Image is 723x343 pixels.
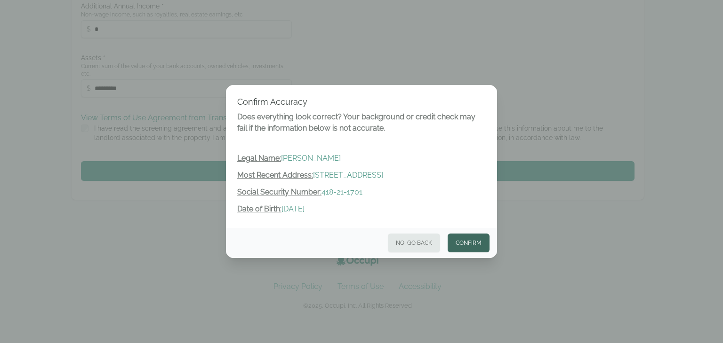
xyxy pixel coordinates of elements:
[388,234,440,252] button: No, Go Back
[237,154,281,163] span: Legal Name:
[281,154,341,163] span: [PERSON_NAME]
[237,96,486,108] h3: Confirm Accuracy
[321,187,362,196] span: 418-21-1701
[237,111,486,134] p: Does everything look correct? Your background or credit check may fail if the information below i...
[313,171,383,179] span: [STREET_ADDRESS]
[281,204,305,213] span: [DATE]
[237,204,281,213] span: Date of Birth:
[448,234,490,252] button: Confirm
[237,187,321,196] span: Social Security Number:
[237,171,313,179] span: Most Recent Address:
